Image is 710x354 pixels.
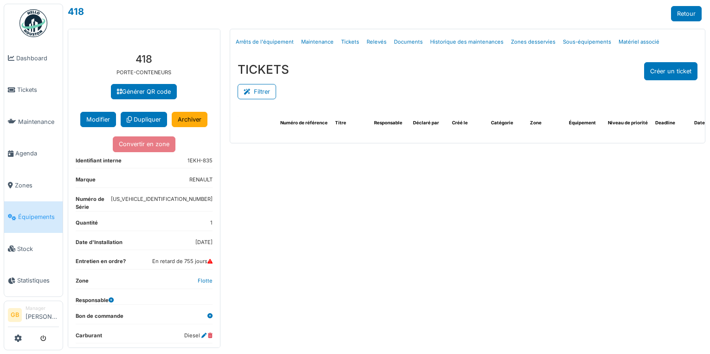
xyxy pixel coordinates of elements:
[76,195,111,211] dt: Numéro de Série
[17,85,59,94] span: Tickets
[15,181,59,190] span: Zones
[80,112,116,127] button: Modifier
[363,31,390,53] a: Relevés
[189,176,213,184] dd: RENAULT
[452,120,468,125] span: Créé le
[16,54,59,63] span: Dashboard
[17,276,59,285] span: Statistiques
[569,120,596,125] span: Équipement
[671,6,702,21] a: Retour
[76,257,126,269] dt: Entretien en ordre?
[615,31,663,53] a: Matériel associé
[76,219,98,231] dt: Quantité
[232,31,297,53] a: Arrêts de l'équipement
[111,195,213,207] dd: [US_VEHICLE_IDENTIFICATION_NUMBER]
[210,219,213,227] dd: 1
[335,120,346,125] span: Titre
[608,120,648,125] span: Niveau de priorité
[4,201,63,233] a: Équipements
[4,42,63,74] a: Dashboard
[4,233,63,265] a: Stock
[426,31,507,53] a: Historique des maintenances
[17,245,59,253] span: Stock
[4,106,63,138] a: Maintenance
[374,120,402,125] span: Responsable
[4,169,63,201] a: Zones
[68,6,84,17] a: 418
[18,212,59,221] span: Équipements
[195,238,213,246] dd: [DATE]
[76,176,96,187] dt: Marque
[76,53,213,65] h3: 418
[491,120,513,125] span: Catégorie
[18,117,59,126] span: Maintenance
[238,84,276,99] button: Filtrer
[26,305,59,312] div: Manager
[507,31,559,53] a: Zones desservies
[413,120,439,125] span: Déclaré par
[655,120,675,125] span: Deadline
[76,69,213,77] p: PORTE-CONTENEURS
[121,112,167,127] a: Dupliquer
[76,296,114,304] dt: Responsable
[172,112,207,127] a: Archiver
[152,257,213,265] dd: En retard de 755 jours
[187,157,213,165] dd: 1EKH-835
[238,62,289,77] h3: TICKETS
[184,332,213,340] dd: Diesel
[644,62,697,80] button: Créer un ticket
[76,277,89,289] dt: Zone
[111,84,177,99] a: Générer QR code
[4,74,63,106] a: Tickets
[4,138,63,170] a: Agenda
[76,157,122,168] dt: Identifiant interne
[198,277,213,284] a: Flotte
[19,9,47,37] img: Badge_color-CXgf-gQk.svg
[76,332,102,343] dt: Carburant
[297,31,337,53] a: Maintenance
[390,31,426,53] a: Documents
[76,312,123,324] dt: Bon de commande
[559,31,615,53] a: Sous-équipements
[280,120,328,125] span: Numéro de référence
[8,308,22,322] li: GB
[15,149,59,158] span: Agenda
[337,31,363,53] a: Tickets
[8,305,59,327] a: GB Manager[PERSON_NAME]
[26,305,59,325] li: [PERSON_NAME]
[530,120,542,125] span: Zone
[76,238,123,250] dt: Date d'Installation
[4,265,63,297] a: Statistiques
